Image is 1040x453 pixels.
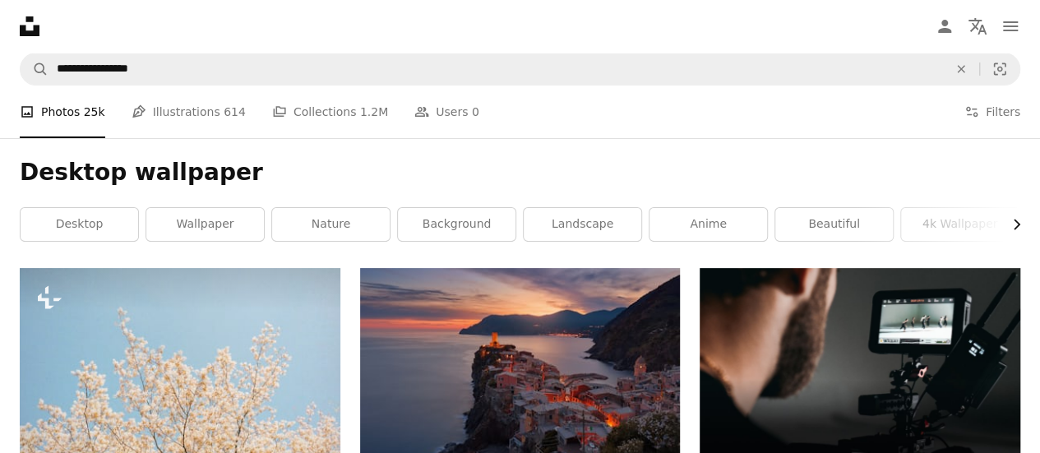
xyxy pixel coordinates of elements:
a: Users 0 [414,86,479,138]
a: background [398,208,515,241]
form: Find visuals sitewide [20,53,1020,86]
a: desktop [21,208,138,241]
button: Clear [943,53,979,85]
span: 0 [472,103,479,121]
button: Filters [964,86,1020,138]
a: Illustrations 614 [132,86,246,138]
a: Home — Unsplash [20,16,39,36]
a: beautiful [775,208,893,241]
a: anime [649,208,767,241]
a: landscape [524,208,641,241]
button: Search Unsplash [21,53,49,85]
button: Visual search [980,53,1019,85]
span: 614 [224,103,246,121]
button: Language [961,10,994,43]
span: 1.2M [360,103,388,121]
button: Menu [994,10,1027,43]
a: aerial view of village on mountain cliff during orange sunset [360,367,681,382]
h1: Desktop wallpaper [20,158,1020,187]
a: nature [272,208,390,241]
a: wallpaper [146,208,264,241]
a: 4k wallpaper [901,208,1019,241]
a: Log in / Sign up [928,10,961,43]
a: Collections 1.2M [272,86,388,138]
button: scroll list to the right [1001,208,1020,241]
a: a tree with white flowers against a blue sky [20,367,340,382]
